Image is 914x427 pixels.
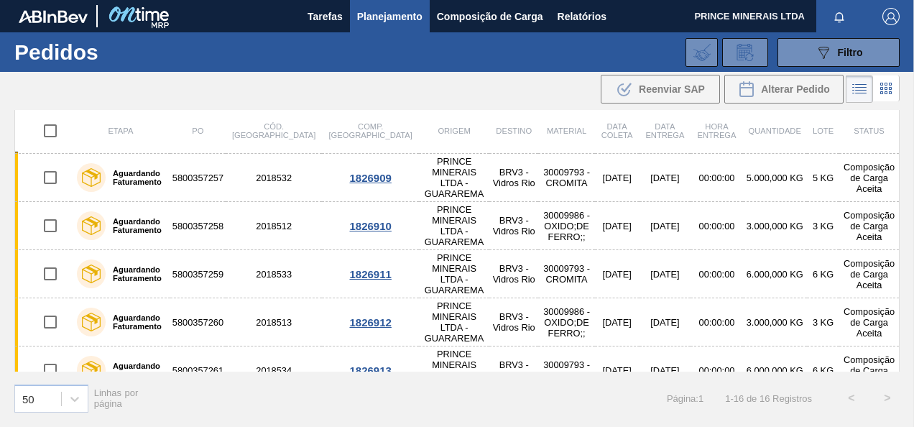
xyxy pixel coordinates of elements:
img: TNhmsLtSVTkK8tSr43FrP2fwEKptu5GPRR3wAAAABJRU5ErkJggg== [19,10,88,23]
td: 5800357261 [170,346,226,395]
td: PRINCE MINERAIS LTDA - GUARAREMA [419,298,489,346]
td: 3.000,000 KG [743,298,807,346]
div: 50 [22,392,34,405]
span: Composição de Carga [437,8,543,25]
span: Quantidade [749,127,801,135]
span: Lote [813,127,834,135]
h1: Pedidos [14,44,213,60]
span: Linhas por página [94,387,139,409]
div: Visão em Cards [873,75,900,103]
div: Alterar Pedido [724,75,844,104]
td: 00:00:00 [691,346,742,395]
td: 5.000,000 KG [743,154,807,202]
button: < [834,380,869,416]
span: Etapa [108,127,133,135]
td: Composição de Carga Aceita [839,154,899,202]
div: Visão em Lista [846,75,873,103]
button: Reenviar SAP [601,75,720,104]
td: 2018534 [226,346,322,395]
a: Aguardando Faturamento58003572572018532PRINCE MINERAIS LTDA - GUARAREMABRV3 - Vidros Rio30009793 ... [15,154,900,202]
span: Origem [438,127,470,135]
td: 3 KG [807,202,839,250]
td: 2018512 [226,202,322,250]
a: Aguardando Faturamento58003572612018534PRINCE MINERAIS LTDA - GUARAREMABRV3 - Vidros Rio30009793 ... [15,346,900,395]
td: 2018513 [226,298,322,346]
td: PRINCE MINERAIS LTDA - GUARAREMA [419,250,489,298]
td: PRINCE MINERAIS LTDA - GUARAREMA [419,202,489,250]
td: 30009793 - CROMITA [538,346,594,395]
span: Hora Entrega [697,122,736,139]
td: 3 KG [807,298,839,346]
td: 6 KG [807,346,839,395]
div: 1826910 [324,220,417,232]
span: PO [192,127,203,135]
span: Tarefas [308,8,343,25]
td: 30009986 - OXIDO;DE FERRO;; [538,202,594,250]
td: 00:00:00 [691,154,742,202]
label: Aguardando Faturamento [106,217,165,234]
div: 1826909 [324,172,417,184]
td: BRV3 - Vidros Rio [489,346,538,395]
td: 30009793 - CROMITA [538,154,594,202]
td: [DATE] [640,298,691,346]
a: Aguardando Faturamento58003572602018513PRINCE MINERAIS LTDA - GUARAREMABRV3 - Vidros Rio30009986 ... [15,298,900,346]
div: 1826912 [324,316,417,329]
div: Importar Negociações dos Pedidos [685,38,718,67]
img: Logout [882,8,900,25]
span: Comp. [GEOGRAPHIC_DATA] [328,122,412,139]
td: BRV3 - Vidros Rio [489,154,538,202]
span: Relatórios [558,8,606,25]
td: 00:00:00 [691,202,742,250]
td: 2018533 [226,250,322,298]
td: PRINCE MINERAIS LTDA - GUARAREMA [419,154,489,202]
span: Reenviar SAP [639,83,705,95]
span: Filtro [838,47,863,58]
label: Aguardando Faturamento [106,362,165,379]
td: 5800357260 [170,298,226,346]
td: [DATE] [595,154,640,202]
span: Cód. [GEOGRAPHIC_DATA] [232,122,315,139]
label: Aguardando Faturamento [106,265,165,283]
div: 1826913 [324,364,417,377]
td: 00:00:00 [691,298,742,346]
label: Aguardando Faturamento [106,169,165,186]
a: Aguardando Faturamento58003572582018512PRINCE MINERAIS LTDA - GUARAREMABRV3 - Vidros Rio30009986 ... [15,202,900,250]
button: Notificações [816,6,862,27]
div: Solicitação de Revisão de Pedidos [722,38,768,67]
a: Aguardando Faturamento58003572592018533PRINCE MINERAIS LTDA - GUARAREMABRV3 - Vidros Rio30009793 ... [15,250,900,298]
td: [DATE] [640,250,691,298]
td: 5800357259 [170,250,226,298]
span: Material [547,127,586,135]
td: 6.000,000 KG [743,346,807,395]
span: Página : 1 [667,393,703,404]
span: Data entrega [645,122,684,139]
td: 00:00:00 [691,250,742,298]
button: Filtro [777,38,900,67]
span: Data coleta [601,122,633,139]
button: > [869,380,905,416]
div: 1826911 [324,268,417,280]
span: Alterar Pedido [761,83,830,95]
label: Aguardando Faturamento [106,313,165,331]
td: 2018532 [226,154,322,202]
td: 6.000,000 KG [743,250,807,298]
td: [DATE] [640,346,691,395]
span: Destino [496,127,532,135]
td: 5800357258 [170,202,226,250]
td: [DATE] [595,250,640,298]
td: 5800357257 [170,154,226,202]
td: Composição de Carga Aceita [839,202,899,250]
td: Composição de Carga Aceita [839,298,899,346]
td: PRINCE MINERAIS LTDA - GUARAREMA [419,346,489,395]
td: BRV3 - Vidros Rio [489,250,538,298]
td: [DATE] [595,346,640,395]
td: [DATE] [640,154,691,202]
td: 5 KG [807,154,839,202]
td: BRV3 - Vidros Rio [489,298,538,346]
td: [DATE] [640,202,691,250]
span: Status [854,127,884,135]
td: [DATE] [595,298,640,346]
td: BRV3 - Vidros Rio [489,202,538,250]
td: 6 KG [807,250,839,298]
